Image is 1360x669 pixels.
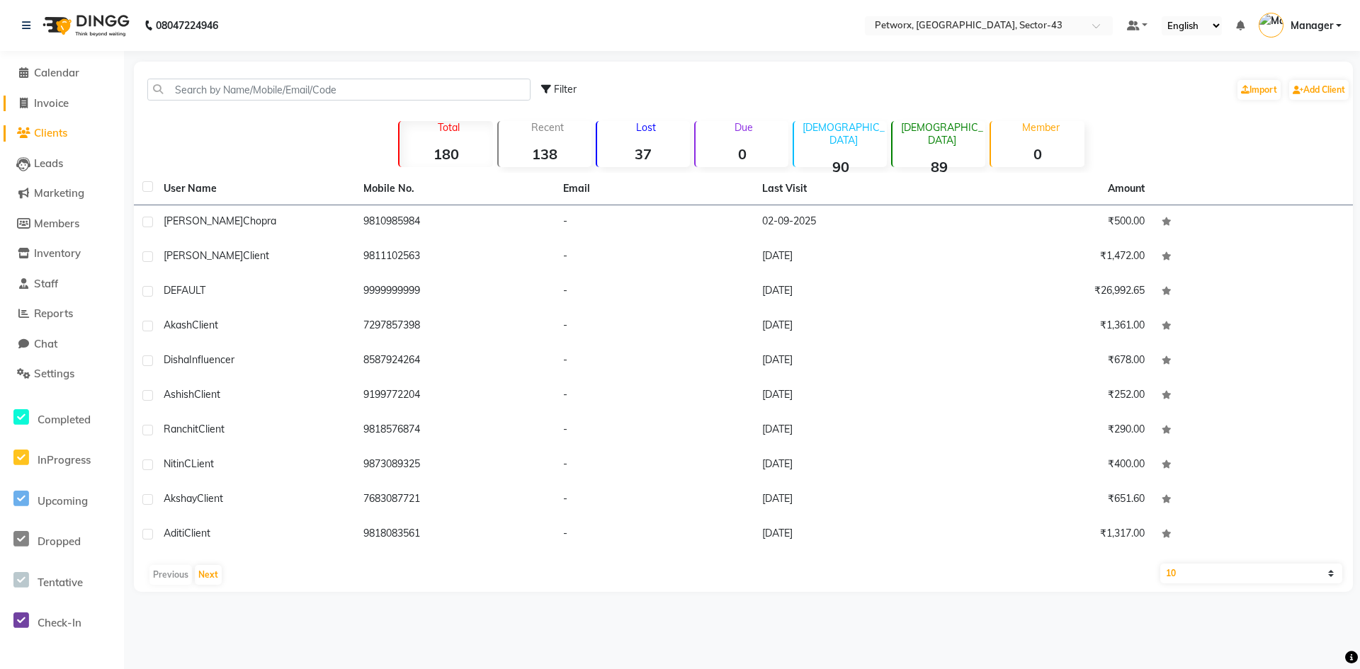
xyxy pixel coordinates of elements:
span: Check-In [38,616,81,629]
span: Marketing [34,186,84,200]
a: Members [4,216,120,232]
td: 9811102563 [355,240,555,275]
span: InProgress [38,453,91,467]
span: Client [184,527,210,539]
td: [DATE] [754,518,953,552]
a: Calendar [4,65,120,81]
th: Last Visit [754,173,953,205]
span: Akash [164,319,192,331]
span: DEFAULT [164,284,205,297]
a: Invoice [4,96,120,112]
span: Client [243,249,269,262]
td: - [555,413,754,448]
td: ₹1,472.00 [953,240,1153,275]
a: Reports [4,306,120,322]
a: Staff [4,276,120,292]
a: Chat [4,336,120,353]
a: Settings [4,366,120,382]
td: ₹1,317.00 [953,518,1153,552]
strong: 89 [892,158,985,176]
span: Clients [34,126,67,139]
p: [DEMOGRAPHIC_DATA] [800,121,887,147]
td: - [555,518,754,552]
th: Mobile No. [355,173,555,205]
span: Filter [554,83,577,96]
td: 9199772204 [355,379,555,413]
td: ₹1,361.00 [953,309,1153,344]
a: Marketing [4,185,120,202]
span: Settings [34,367,74,380]
b: 08047224946 [156,6,218,45]
span: Nitin [164,457,184,470]
td: [DATE] [754,344,953,379]
td: 9818083561 [355,518,555,552]
a: Import [1237,80,1281,100]
strong: 180 [399,145,492,163]
p: Lost [603,121,690,134]
td: 9818576874 [355,413,555,448]
span: Disha [164,353,189,366]
td: - [555,379,754,413]
span: Inventory [34,246,81,260]
td: [DATE] [754,309,953,344]
td: - [555,344,754,379]
span: Leads [34,156,63,170]
span: Manager [1291,18,1333,33]
span: Akshay [164,492,197,505]
span: Client [198,423,225,435]
span: Members [34,217,79,230]
a: Clients [4,125,120,142]
a: Leads [4,156,120,172]
a: Add Client [1289,80,1349,100]
p: Recent [504,121,591,134]
td: ₹651.60 [953,483,1153,518]
td: - [555,205,754,240]
span: Upcoming [38,494,88,508]
td: 9873089325 [355,448,555,483]
span: Invoice [34,96,69,110]
strong: 90 [794,158,887,176]
td: - [555,448,754,483]
img: Manager [1259,13,1283,38]
td: ₹678.00 [953,344,1153,379]
td: ₹500.00 [953,205,1153,240]
td: ₹26,992.65 [953,275,1153,309]
td: - [555,240,754,275]
th: Amount [1099,173,1153,205]
td: 02-09-2025 [754,205,953,240]
span: [PERSON_NAME] [164,215,243,227]
span: Client [197,492,223,505]
span: Ranchit [164,423,198,435]
th: User Name [155,173,355,205]
td: [DATE] [754,448,953,483]
td: 7297857398 [355,309,555,344]
td: 9810985984 [355,205,555,240]
img: logo [36,6,133,45]
span: Tentative [38,576,83,589]
span: Aditi [164,527,184,539]
th: Email [555,173,754,205]
td: - [555,275,754,309]
span: Staff [34,277,58,290]
p: Member [997,121,1084,134]
strong: 37 [597,145,690,163]
td: 9999999999 [355,275,555,309]
span: Calendar [34,66,79,79]
strong: 0 [991,145,1084,163]
span: Dropped [38,534,81,548]
td: ₹252.00 [953,379,1153,413]
strong: 0 [696,145,788,163]
td: [DATE] [754,379,953,413]
span: Client [192,319,218,331]
td: [DATE] [754,483,953,518]
td: - [555,483,754,518]
td: 8587924264 [355,344,555,379]
a: Inventory [4,246,120,262]
td: [DATE] [754,275,953,309]
button: Next [195,565,222,585]
span: Ashish [164,388,194,401]
strong: 138 [499,145,591,163]
td: [DATE] [754,240,953,275]
span: Influencer [189,353,234,366]
p: Total [405,121,492,134]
